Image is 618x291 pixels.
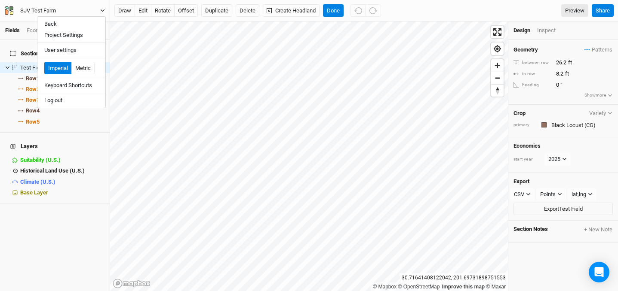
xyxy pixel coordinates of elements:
[26,97,40,103] span: Row 3
[486,284,506,290] a: Maxar
[44,62,72,75] button: Imperial
[584,45,613,55] button: Patterns
[491,42,504,55] button: Find my location
[20,189,105,196] div: Base Layer
[540,190,556,199] div: Points
[513,46,538,53] h4: Geometry
[351,4,366,17] button: Undo (^z)
[537,27,568,34] div: Inspect
[536,188,566,201] button: Points
[366,4,381,17] button: Redo (^Z)
[491,85,504,97] span: Reset bearing to north
[584,226,613,233] button: + New Note
[135,4,151,17] button: edit
[37,45,105,56] button: User settings
[561,4,588,17] a: Preview
[513,27,530,34] div: Design
[27,27,54,34] div: Economics
[20,64,44,71] span: Test Field
[20,157,105,164] div: Suitability (U.S.)
[491,72,504,84] button: Zoom out
[584,91,613,99] button: Showmore
[10,50,42,57] span: Sections
[514,190,524,199] div: CSV
[400,273,508,282] div: 30.71641408122042 , -201.69731898751553
[549,120,613,130] input: Black Locust (CG)
[201,4,232,17] button: Duplicate
[5,138,105,155] h4: Layers
[20,189,48,196] span: Base Layer
[20,167,85,174] span: Historical Land Use (U.S.)
[513,203,613,215] button: ExportTest Field
[584,45,612,54] span: Patterns
[513,226,548,233] span: Section Notes
[26,118,40,125] span: Row 5
[589,110,613,116] button: Variety
[589,262,609,282] div: Open Intercom Messenger
[442,284,485,290] a: Improve this map
[572,190,586,199] div: lat,lng
[151,4,175,17] button: rotate
[37,80,105,91] button: Keyboard Shortcuts
[263,4,320,17] button: Create Headland
[323,4,344,17] button: Done
[568,188,596,201] button: lat,lng
[20,6,56,15] div: SJV Test Farm
[20,179,105,185] div: Climate (U.S.)
[513,142,613,149] h4: Economics
[398,284,440,290] a: OpenStreetMap
[513,122,535,128] div: primary
[592,4,614,17] button: Share
[37,95,105,106] button: Log out
[513,178,613,185] h4: Export
[71,62,95,75] button: Metric
[513,156,544,163] div: start year
[4,6,105,15] button: SJV Test Farm
[513,110,526,117] h4: Crop
[20,179,55,185] span: Climate (U.S.)
[510,188,535,201] button: CSV
[491,84,504,97] button: Reset bearing to north
[37,18,105,30] button: Back
[26,107,40,114] span: Row 4
[110,21,508,291] canvas: Map
[26,86,40,93] span: Row 2
[373,284,397,290] a: Mapbox
[491,26,504,38] button: Enter fullscreen
[5,27,20,33] a: Fields
[174,4,198,17] button: offset
[113,279,151,288] a: Mapbox logo
[544,153,571,166] button: 2025
[20,64,105,71] div: Test Field
[114,4,135,17] button: draw
[26,75,40,82] span: Row 1
[37,30,105,41] button: Project Settings
[513,82,551,88] div: heading
[491,59,504,72] button: Zoom in
[513,71,551,77] div: in row
[20,157,61,163] span: Suitability (U.S.)
[236,4,259,17] button: Delete
[20,167,105,174] div: Historical Land Use (U.S.)
[513,60,551,66] div: between row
